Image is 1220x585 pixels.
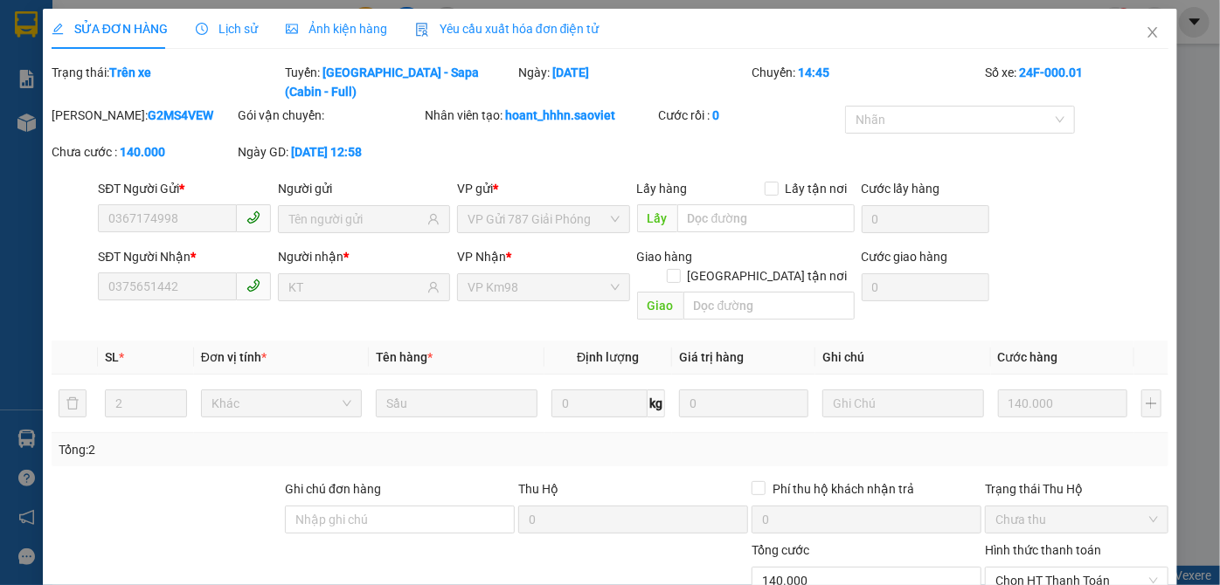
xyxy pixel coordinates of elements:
input: VD: Bàn, Ghế [376,389,537,417]
span: Lịch sử [196,22,258,36]
div: Gói vận chuyển: [239,106,422,125]
div: Cước rồi : [658,106,842,125]
input: Cước giao hàng [862,273,989,301]
span: Tên hàng [376,350,433,364]
span: Giao [637,292,683,320]
span: Ảnh kiện hàng [286,22,387,36]
div: Tổng: 2 [59,440,472,459]
input: Dọc đường [683,292,855,320]
span: Khác [211,390,352,416]
span: Đơn vị tính [201,350,267,364]
span: Giá trị hàng [679,350,744,364]
div: Nhân viên tạo: [425,106,655,125]
div: Số xe: [983,63,1170,101]
span: [GEOGRAPHIC_DATA] tận nơi [681,266,855,286]
button: plus [1141,389,1162,417]
button: Close [1128,9,1177,58]
input: 0 [679,389,808,417]
span: VP Nhận [457,250,506,264]
span: Thu Hộ [518,482,558,496]
b: 24F-000.01 [1019,65,1083,79]
span: close [1146,25,1160,39]
label: Cước giao hàng [862,250,948,264]
span: phone [246,210,260,224]
span: edit [52,23,64,35]
div: SĐT Người Gửi [98,179,270,198]
div: Ngày: [516,63,750,101]
span: Tổng cước [752,543,809,557]
div: Tuyến: [283,63,516,101]
span: user [427,281,440,293]
b: Trên xe [109,65,151,79]
b: [GEOGRAPHIC_DATA] - Sapa (Cabin - Full) [285,65,479,99]
input: Dọc đường [677,204,855,232]
th: Ghi chú [815,341,991,375]
div: VP gửi [457,179,629,198]
label: Cước lấy hàng [862,182,940,196]
div: Người gửi [278,179,450,198]
span: Lấy hàng [637,182,688,196]
span: Giao hàng [637,250,693,264]
label: Ghi chú đơn hàng [285,482,381,496]
span: Định lượng [577,350,639,364]
b: 0 [712,108,719,122]
span: picture [286,23,298,35]
span: kg [648,389,665,417]
b: G2MS4VEW [148,108,213,122]
div: Trạng thái: [50,63,283,101]
span: VP Km98 [468,274,619,300]
button: delete [59,389,87,417]
span: SL [105,350,119,364]
div: [PERSON_NAME]: [52,106,235,125]
div: SĐT Người Nhận [98,247,270,266]
span: VP Gửi 787 Giải Phóng [468,206,619,232]
span: Chưa thu [995,506,1158,533]
div: Chuyến: [750,63,983,101]
span: Yêu cầu xuất hóa đơn điện tử [415,22,600,36]
b: hoant_hhhn.saoviet [505,108,615,122]
div: Người nhận [278,247,450,266]
b: [DATE] 12:58 [292,145,363,159]
b: 14:45 [798,65,829,79]
div: Trạng thái Thu Hộ [985,479,1168,499]
div: Chưa cước : [52,142,235,162]
input: Cước lấy hàng [862,205,989,233]
span: user [427,213,440,225]
label: Hình thức thanh toán [985,543,1101,557]
input: 0 [998,389,1127,417]
span: Phí thu hộ khách nhận trả [766,479,921,499]
span: Lấy [637,204,677,232]
b: [DATE] [552,65,589,79]
input: Ghi Chú [822,389,984,417]
span: Lấy tận nơi [779,179,855,198]
div: Ngày GD: [239,142,422,162]
input: Ghi chú đơn hàng [285,506,515,533]
span: Cước hàng [998,350,1058,364]
input: Tên người gửi [288,210,424,229]
span: phone [246,279,260,292]
input: Tên người nhận [288,278,424,297]
b: 140.000 [120,145,165,159]
img: icon [415,23,429,37]
span: clock-circle [196,23,208,35]
span: SỬA ĐƠN HÀNG [52,22,168,36]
